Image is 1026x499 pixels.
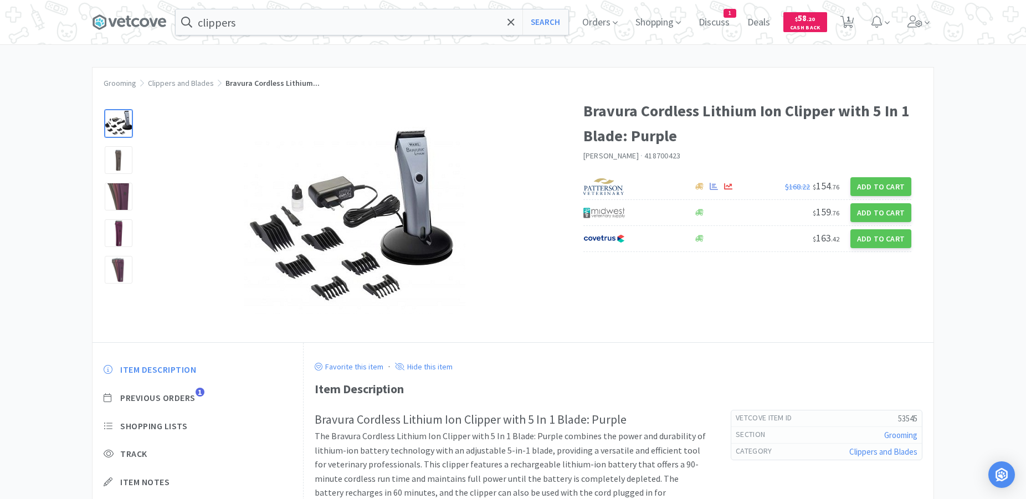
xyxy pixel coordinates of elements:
[801,413,917,424] h5: 53545
[148,78,214,88] a: Clippers and Blades
[736,446,781,457] h6: Category
[785,182,810,192] span: $168.22
[388,359,390,374] div: ·
[813,235,816,243] span: $
[831,183,839,191] span: . 76
[120,420,187,432] span: Shopping Lists
[813,183,816,191] span: $
[795,13,815,23] span: 58
[583,151,639,161] a: [PERSON_NAME]
[850,203,911,222] button: Add to Cart
[836,19,859,29] a: 1
[813,179,839,192] span: 154
[315,410,709,429] h2: Bravura Cordless Lithium Ion Clipper with 5 In 1 Blade: Purple
[850,177,911,196] button: Add to Cart
[783,7,827,37] a: $58.20Cash Back
[790,25,820,32] span: Cash Back
[694,18,734,28] a: Discuss1
[225,78,320,88] span: Bravura Cordless Lithium...
[743,18,774,28] a: Deals
[322,362,383,372] p: Favorite this item
[640,151,643,161] span: ·
[583,230,625,247] img: 77fca1acd8b6420a9015268ca798ef17_1.png
[644,151,680,161] span: 418700423
[795,16,798,23] span: $
[813,205,839,218] span: 159
[813,209,816,217] span: $
[583,178,625,195] img: f5e969b455434c6296c6d81ef179fa71_3.png
[831,209,839,217] span: . 76
[196,388,204,397] span: 1
[404,362,453,372] p: Hide this item
[807,16,815,23] span: . 20
[988,461,1015,488] div: Open Intercom Messenger
[736,429,774,440] h6: Section
[120,364,196,375] span: Item Description
[724,9,736,17] span: 1
[884,430,917,440] a: Grooming
[522,9,568,35] button: Search
[583,99,912,148] h1: Bravura Cordless Lithium Ion Clipper with 5 In 1 Blade: Purple
[736,413,801,424] h6: Vetcove Item Id
[244,127,465,314] img: e186fe7c80264affb1673ddbb112215d_69495.jpeg
[120,448,147,460] span: Track
[850,229,911,248] button: Add to Cart
[104,78,136,88] a: Grooming
[120,476,170,488] span: Item Notes
[176,9,568,35] input: Search by item, sku, manufacturer, ingredient, size...
[315,379,923,399] div: Item Description
[120,392,196,404] span: Previous Orders
[813,232,839,244] span: 163
[831,235,839,243] span: . 42
[849,446,917,457] a: Clippers and Blades
[583,204,625,221] img: 4dd14cff54a648ac9e977f0c5da9bc2e_5.png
